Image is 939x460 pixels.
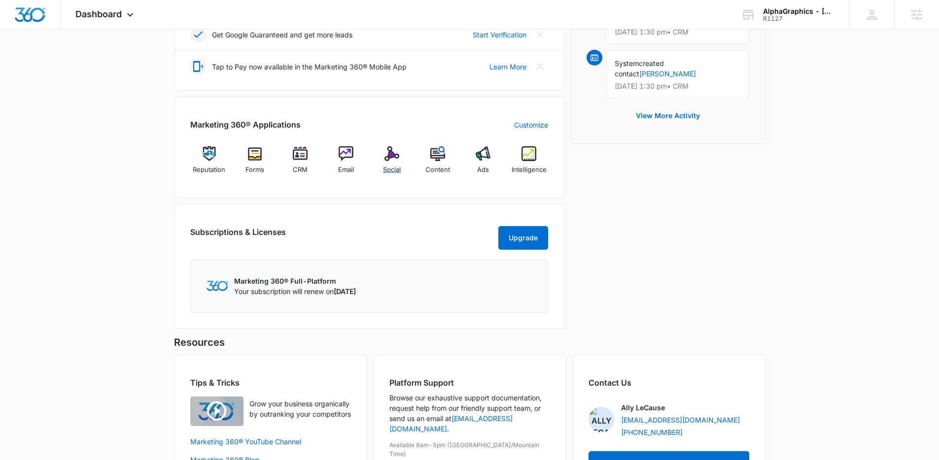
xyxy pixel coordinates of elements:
[615,29,741,35] p: [DATE] 1:30 pm • CRM
[389,441,550,459] p: Available 8am-5pm ([GEOGRAPHIC_DATA]/Mountain Time)
[245,165,264,175] span: Forms
[212,30,352,40] p: Get Google Guaranteed and get more leads
[236,146,274,182] a: Forms
[498,226,548,250] button: Upgrade
[639,69,696,78] a: [PERSON_NAME]
[207,281,228,291] img: Marketing 360 Logo
[334,287,356,296] span: [DATE]
[615,59,639,67] span: System
[477,165,489,175] span: Ads
[389,393,550,434] p: Browse our exhaustive support documentation, request help from our friendly support team, or send...
[512,165,547,175] span: Intelligence
[532,27,548,42] button: Close
[190,377,351,389] h2: Tips & Tricks
[626,104,710,128] button: View More Activity
[234,276,356,286] p: Marketing 360® Full-Platform
[75,9,122,19] span: Dashboard
[621,427,683,437] a: [PHONE_NUMBER]
[589,407,614,432] img: Ally LeCause
[763,7,835,15] div: account name
[174,335,765,350] h5: Resources
[763,15,835,22] div: account id
[418,146,456,182] a: Content
[621,402,665,413] p: Ally LeCause
[589,377,749,389] h2: Contact Us
[373,146,411,182] a: Social
[190,119,301,131] h2: Marketing 360® Applications
[281,146,319,182] a: CRM
[338,165,354,175] span: Email
[425,165,450,175] span: Content
[489,62,526,72] a: Learn More
[621,415,740,425] a: [EMAIL_ADDRESS][DOMAIN_NAME]
[293,165,308,175] span: CRM
[193,165,225,175] span: Reputation
[615,83,741,90] p: [DATE] 1:30 pm • CRM
[190,436,351,447] a: Marketing 360® YouTube Channel
[383,165,401,175] span: Social
[473,30,526,40] a: Start Verification
[234,286,356,296] p: Your subscription will renew on
[464,146,502,182] a: Ads
[212,62,407,72] p: Tap to Pay now available in the Marketing 360® Mobile App
[389,414,513,433] a: [EMAIL_ADDRESS][DOMAIN_NAME]
[514,120,548,130] a: Customize
[190,396,243,426] img: Quick Overview Video
[190,226,286,246] h2: Subscriptions & Licenses
[190,146,228,182] a: Reputation
[327,146,365,182] a: Email
[532,59,548,74] button: Close
[510,146,548,182] a: Intelligence
[615,59,664,78] span: created contact
[389,377,550,389] h2: Platform Support
[249,398,351,419] p: Grow your business organically by outranking your competitors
